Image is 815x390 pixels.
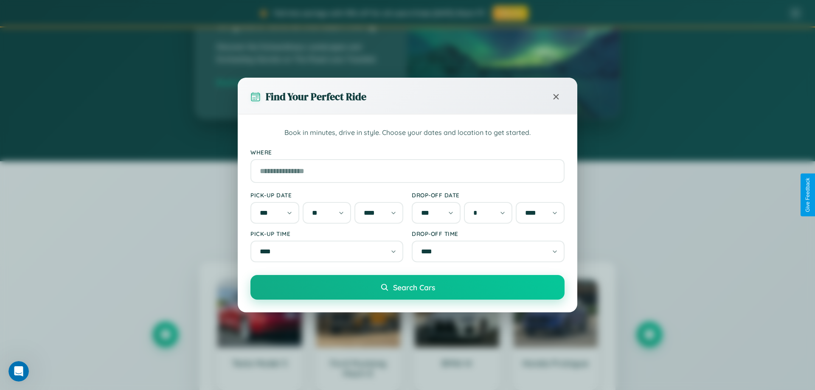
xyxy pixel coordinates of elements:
[266,90,366,104] h3: Find Your Perfect Ride
[250,191,403,199] label: Pick-up Date
[412,191,565,199] label: Drop-off Date
[250,230,403,237] label: Pick-up Time
[393,283,435,292] span: Search Cars
[250,149,565,156] label: Where
[250,127,565,138] p: Book in minutes, drive in style. Choose your dates and location to get started.
[412,230,565,237] label: Drop-off Time
[250,275,565,300] button: Search Cars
